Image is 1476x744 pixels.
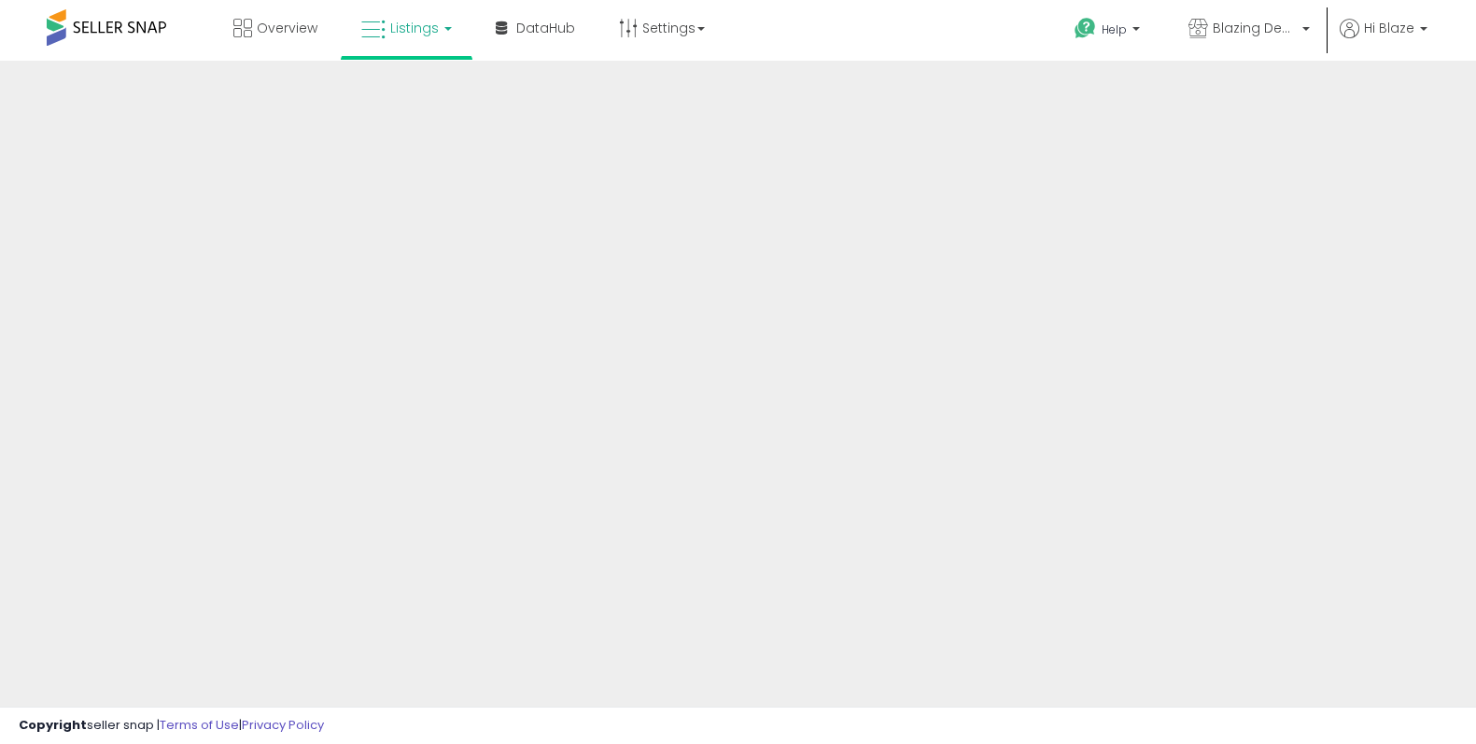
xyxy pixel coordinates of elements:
a: Help [1060,3,1159,61]
div: seller snap | | [19,717,324,735]
span: DataHub [516,19,575,37]
span: Overview [257,19,317,37]
i: Get Help [1074,17,1097,40]
span: Blazing Dealz LLC [1213,19,1297,37]
span: Listings [390,19,439,37]
a: Terms of Use [160,716,239,734]
a: Privacy Policy [242,716,324,734]
span: Hi Blaze [1364,19,1414,37]
span: Help [1102,21,1127,37]
a: Hi Blaze [1340,19,1427,61]
strong: Copyright [19,716,87,734]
